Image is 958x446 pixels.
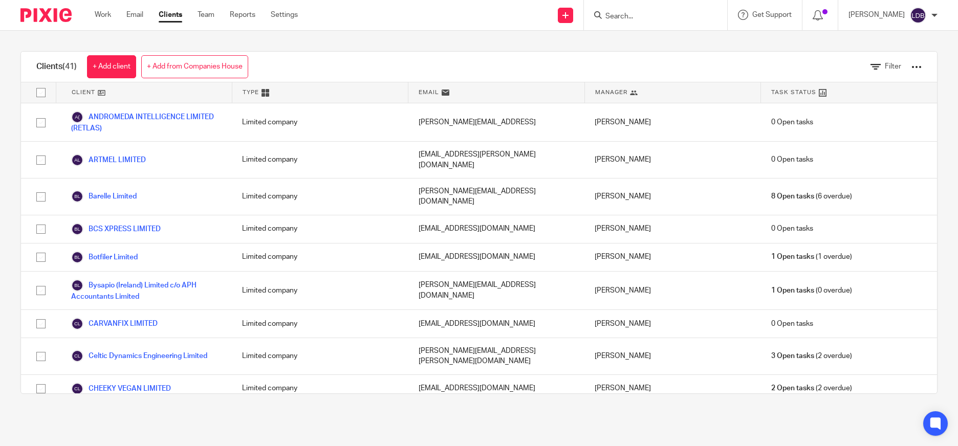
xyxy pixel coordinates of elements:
div: [EMAIL_ADDRESS][DOMAIN_NAME] [408,310,584,338]
div: Limited company [232,142,408,178]
a: Team [198,10,214,20]
div: [PERSON_NAME] [584,243,760,271]
div: [PERSON_NAME] [584,215,760,243]
img: svg%3E [71,251,83,263]
span: 2 Open tasks [771,383,814,393]
div: [PERSON_NAME] [584,272,760,309]
span: Email [419,88,439,97]
div: [PERSON_NAME] [584,310,760,338]
span: 0 Open tasks [771,224,813,234]
div: Limited company [232,243,408,271]
div: [PERSON_NAME] [584,338,760,374]
h1: Clients [36,61,77,72]
a: + Add client [87,55,136,78]
a: ARTMEL LIMITED [71,154,146,166]
div: [EMAIL_ADDRESS][DOMAIN_NAME] [408,215,584,243]
img: svg%3E [910,7,926,24]
span: 0 Open tasks [771,319,813,329]
span: 3 Open tasks [771,351,814,361]
span: (6 overdue) [771,191,852,202]
span: 8 Open tasks [771,191,814,202]
a: Clients [159,10,182,20]
div: [PERSON_NAME] [584,142,760,178]
span: (2 overdue) [771,383,852,393]
span: Task Status [771,88,816,97]
span: 1 Open tasks [771,252,814,262]
a: Settings [271,10,298,20]
a: Bysapio (Ireland) Limited c/o APH Accountants Limited [71,279,222,302]
div: [PERSON_NAME][EMAIL_ADDRESS][PERSON_NAME][DOMAIN_NAME] [408,338,584,374]
span: Client [72,88,95,97]
a: Reports [230,10,255,20]
div: Limited company [232,215,408,243]
span: (41) [62,62,77,71]
span: 1 Open tasks [771,285,814,296]
a: + Add from Companies House [141,55,248,78]
span: Get Support [752,11,792,18]
input: Select all [31,83,51,102]
a: Celtic Dynamics Engineering Limited [71,350,207,362]
div: Limited company [232,375,408,403]
span: 0 Open tasks [771,117,813,127]
img: svg%3E [71,111,83,123]
div: [PERSON_NAME][EMAIL_ADDRESS] [408,103,584,141]
div: [EMAIL_ADDRESS][PERSON_NAME][DOMAIN_NAME] [408,142,584,178]
div: Limited company [232,310,408,338]
img: svg%3E [71,154,83,166]
a: Barelle Limited [71,190,137,203]
a: ANDROMEDA INTELLIGENCE LIMITED (RETLAS) [71,111,222,133]
a: Botfiler Limited [71,251,138,263]
div: [EMAIL_ADDRESS][DOMAIN_NAME] [408,243,584,271]
span: (2 overdue) [771,351,852,361]
div: [PERSON_NAME] [584,103,760,141]
div: Limited company [232,338,408,374]
div: [PERSON_NAME] [584,375,760,403]
div: Limited company [232,179,408,215]
div: [PERSON_NAME] [584,179,760,215]
div: [EMAIL_ADDRESS][DOMAIN_NAME] [408,375,584,403]
img: svg%3E [71,383,83,395]
div: Limited company [232,103,408,141]
span: (0 overdue) [771,285,852,296]
a: CHEEKY VEGAN LIMITED [71,383,171,395]
p: [PERSON_NAME] [848,10,905,20]
div: Limited company [232,272,408,309]
img: Pixie [20,8,72,22]
div: [PERSON_NAME][EMAIL_ADDRESS][DOMAIN_NAME] [408,272,584,309]
a: Work [95,10,111,20]
img: svg%3E [71,318,83,330]
img: svg%3E [71,190,83,203]
div: [PERSON_NAME][EMAIL_ADDRESS][DOMAIN_NAME] [408,179,584,215]
span: Manager [595,88,627,97]
span: (1 overdue) [771,252,852,262]
a: CARVANFIX LIMITED [71,318,158,330]
img: svg%3E [71,350,83,362]
span: Filter [885,63,901,70]
a: BCS XPRESS LIMITED [71,223,161,235]
span: Type [243,88,259,97]
span: 0 Open tasks [771,154,813,165]
img: svg%3E [71,279,83,292]
a: Email [126,10,143,20]
input: Search [604,12,696,21]
img: svg%3E [71,223,83,235]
